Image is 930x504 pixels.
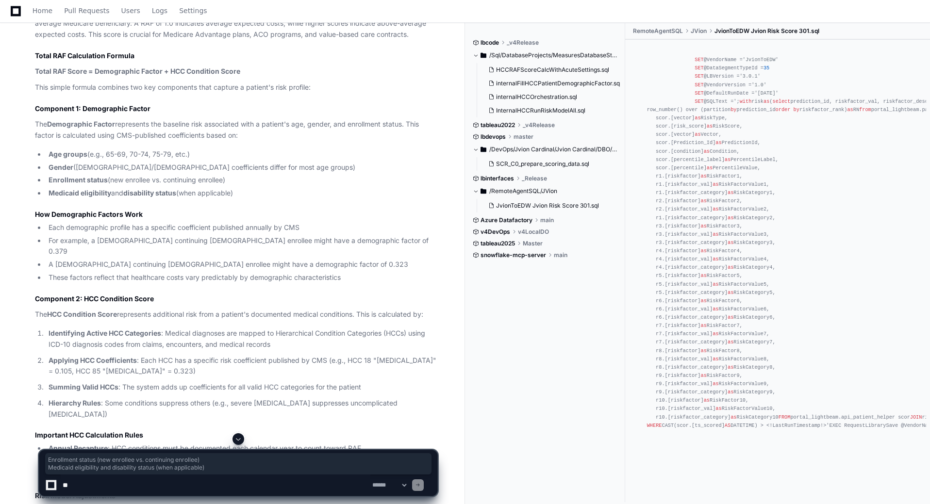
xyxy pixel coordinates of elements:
span: RemoteAgentSQL [633,27,683,35]
span: as [701,223,707,229]
span: InternalHCCRunRiskModelAll.sql [496,107,585,114]
span: as [715,140,721,146]
button: /DevOps/Jvion Cardinal/Jvion Cardinal/DBO/Tables [473,142,618,157]
span: JOIN [910,414,922,420]
span: order [776,107,791,113]
span: AS [725,423,731,428]
strong: Age groups [49,150,87,158]
span: by [731,107,736,113]
span: as [713,356,718,362]
span: lbdevops [481,133,506,141]
span: ' [826,423,829,428]
span: tableau2025 [481,240,515,247]
button: JvionToEDW Jvion Risk Score 301.sql [484,199,612,212]
span: as [728,240,733,245]
span: as [847,107,853,113]
span: main [540,216,554,224]
span: as [707,165,713,171]
button: /RemoteAgentSQL/JVion [473,183,618,199]
span: as [728,190,733,195]
span: as [728,290,733,295]
span: as [728,339,733,345]
h2: Component 1: Demographic Factor [35,104,437,114]
strong: Gender [49,163,73,171]
span: SET [695,90,703,96]
span: 'JvionToEDW' [743,57,779,63]
span: _v4Release [507,39,539,47]
button: /Sql/DatabaseProjects/MeasuresDatabaseStoredProcedures/dbo/Measures/HCCRewrite [473,48,618,63]
strong: Summing Valid HCCs [49,383,118,391]
span: by [794,107,799,113]
span: as [701,198,707,204]
strong: Hierarchy Rules [49,399,101,407]
li: ([DEMOGRAPHIC_DATA]/[DEMOGRAPHIC_DATA] coefficients differ for most age groups) [46,162,437,173]
p: : Each HCC has a specific risk coefficient published by CMS (e.g., HCC 18 "[MEDICAL_DATA]" = 0.10... [49,355,437,377]
strong: Medicaid eligibility [49,189,111,197]
span: as [701,273,707,278]
svg: Directory [481,144,486,155]
div: @VendorName = @DataSegmentTypeId = @LBVersion = @VendorVersion = @DefaultRunDate = @SQLText = ; r... [635,48,920,446]
span: v4LocalDO [518,228,549,236]
span: master [514,133,533,141]
span: as [715,406,721,411]
span: as [701,348,707,354]
span: HCCRAFScoreCalcWithAcuteSettings.sql [496,66,609,74]
span: internalHCCOrchestration.sql [496,93,577,101]
span: '3.0.1' [740,73,761,79]
span: JvionToEDW Jvion Risk Score 301.sql [496,202,599,210]
strong: disability status [123,189,176,197]
li: These factors reflect that healthcare costs vary predictably by demographic characteristics [46,272,437,283]
span: tableau2022 [481,121,515,129]
span: as [713,181,718,187]
strong: Total RAF Score = Demographic Factor + HCC Condition Score [35,67,240,75]
span: as [728,389,733,395]
strong: Enrollment status [49,176,108,184]
span: as [701,298,707,304]
li: (new enrollee vs. continuing enrollee) [46,175,437,186]
span: Logs [152,8,167,14]
button: internalFillHCCPatientDemographicFactor.sql [484,77,620,90]
span: from [859,107,871,113]
span: '[DATE]' [754,90,778,96]
span: Pull Requests [64,8,109,14]
strong: Applying HCC Coefficients [49,356,137,364]
span: JvionToEDW Jvion Risk Score 301.sql [714,27,819,35]
p: The represents additional risk from a patient's documented medical conditions. This is calculated... [35,309,437,320]
span: as [701,248,707,254]
span: Enrollment status (new enrollee vs. continuing enrollee) Medicaid eligibility and disability stat... [48,456,429,471]
p: : The system adds up coefficients for all valid HCC categories for the patient [49,382,437,393]
span: lbinterfaces [481,175,514,182]
span: Home [33,8,52,14]
svg: Directory [481,49,486,61]
span: SET [695,73,703,79]
p: This simple formula combines two key components that capture a patient's risk profile: [35,82,437,93]
span: as [695,131,700,137]
p: The represents the baseline risk associated with a patient's age, gender, and enrollment status. ... [35,119,437,141]
span: as [713,256,718,262]
span: with [740,98,752,104]
span: as [728,215,733,221]
span: as [728,364,733,370]
span: snowflake-mcp-server [481,251,546,259]
li: Each demographic profile has a specific coefficient published annually by CMS [46,222,437,233]
strong: Identifying Active HCC Categories [49,329,161,337]
span: as [707,123,713,129]
li: For example, a [DEMOGRAPHIC_DATA] continuing [DEMOGRAPHIC_DATA] enrollee might have a demographic... [46,235,437,258]
span: SET [695,65,703,71]
li: (e.g., 65-69, 70-74, 75-79, etc.) [46,149,437,160]
span: v4DevOps [481,228,510,236]
span: as [713,206,718,212]
button: SCR_C0_prepare_scoring_data.sql [484,157,612,171]
span: as [713,281,718,287]
li: and (when applicable) [46,188,437,199]
span: '1.0' [751,82,766,88]
strong: HCC Condition Score [47,310,117,318]
svg: Directory [481,185,486,197]
span: as [725,157,731,163]
h2: Component 2: HCC Condition Score [35,294,437,304]
span: /DevOps/Jvion Cardinal/Jvion Cardinal/DBO/Tables [489,146,618,153]
span: Azure Datafactory [481,216,532,224]
span: as [713,381,718,387]
span: select [772,98,790,104]
span: as [704,397,710,403]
